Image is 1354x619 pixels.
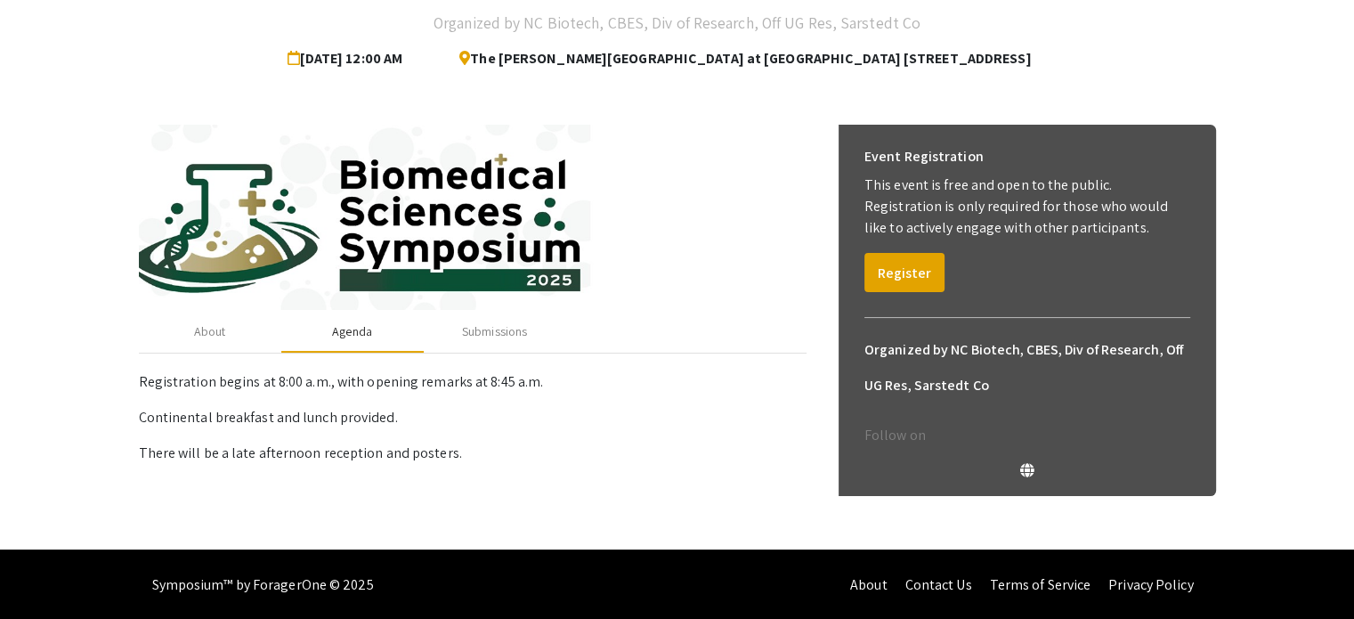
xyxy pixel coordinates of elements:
[864,175,1190,239] p: This event is free and open to the public. Registration is only required for those who would like...
[864,425,1190,446] p: Follow on
[139,443,807,464] p: There will be a late afternoon reception and posters.
[139,371,807,393] p: Registration begins at 8:00 a.m., with opening remarks at 8:45 a.m.
[864,332,1190,403] h6: Organized by NC Biotech, CBES, Div of Research, Off UG Res, Sarstedt Co
[462,322,527,341] div: Submissions
[332,322,372,341] div: Agenda
[864,139,984,175] h6: Event Registration
[445,41,1031,77] span: The [PERSON_NAME][GEOGRAPHIC_DATA] at [GEOGRAPHIC_DATA] [STREET_ADDRESS]
[434,5,920,41] h4: Organized by NC Biotech, CBES, Div of Research, Off UG Res, Sarstedt Co
[864,253,945,292] button: Register
[139,407,807,428] p: Continental breakfast and lunch provided.
[139,125,807,311] img: c1384964-d4cf-4e9d-8fb0-60982fefffba.jpg
[1108,575,1193,594] a: Privacy Policy
[904,575,971,594] a: Contact Us
[13,539,76,606] iframe: Chat
[288,41,410,77] span: [DATE] 12:00 AM
[989,575,1090,594] a: Terms of Service
[194,322,226,341] div: About
[850,575,888,594] a: About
